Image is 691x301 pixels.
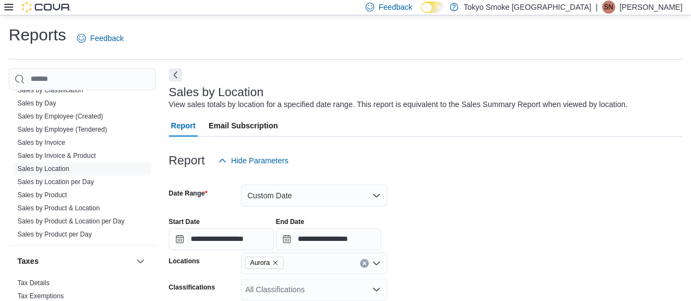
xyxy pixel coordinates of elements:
span: Aurora [245,257,284,269]
button: Remove Aurora from selection in this group [272,259,279,266]
span: Sales by Invoice [17,138,65,147]
h3: Sales by Location [169,86,264,99]
span: Sales by Location [17,164,69,173]
div: View sales totals by location for a specified date range. This report is equivalent to the Sales ... [169,99,628,110]
a: Sales by Day [17,99,56,107]
span: Sales by Employee (Tendered) [17,125,107,134]
a: Sales by Invoice [17,139,65,146]
span: Sales by Product per Day [17,230,92,239]
a: Sales by Invoice & Product [17,152,96,160]
p: Tokyo Smoke [GEOGRAPHIC_DATA] [464,1,592,14]
button: Custom Date [241,185,387,206]
p: | [595,1,598,14]
span: Feedback [379,2,412,13]
a: Sales by Product & Location [17,204,100,212]
a: Tax Exemptions [17,292,64,300]
button: Taxes [17,256,132,267]
a: Sales by Employee (Tendered) [17,126,107,133]
span: Sales by Employee (Created) [17,112,103,121]
span: Email Subscription [209,115,278,137]
a: Sales by Product & Location per Day [17,217,125,225]
label: Classifications [169,283,215,292]
input: Dark Mode [421,2,444,13]
a: Sales by Location per Day [17,178,94,186]
span: SN [604,1,613,14]
span: Aurora [250,257,270,268]
p: [PERSON_NAME] [619,1,682,14]
input: Press the down key to open a popover containing a calendar. [276,228,381,250]
a: Sales by Product per Day [17,231,92,238]
h1: Reports [9,24,66,46]
span: Sales by Invoice & Product [17,151,96,160]
span: Feedback [90,33,123,44]
a: Sales by Location [17,165,69,173]
h3: Taxes [17,256,39,267]
button: Taxes [134,255,147,268]
button: Next [169,68,182,81]
a: Sales by Classification [17,86,83,94]
span: Tax Details [17,279,50,287]
a: Tax Details [17,279,50,287]
span: Sales by Location per Day [17,178,94,186]
span: Report [171,115,196,137]
span: Sales by Day [17,99,56,108]
input: Press the down key to open a popover containing a calendar. [169,228,274,250]
a: Feedback [73,27,128,49]
button: Hide Parameters [214,150,293,172]
span: Hide Parameters [231,155,288,166]
button: Clear input [360,259,369,268]
a: Sales by Product [17,191,67,199]
a: Sales by Employee (Created) [17,113,103,120]
h3: Report [169,154,205,167]
label: Locations [169,257,200,265]
label: Date Range [169,189,208,198]
div: Sales [9,57,156,245]
label: End Date [276,217,304,226]
div: Stephanie Neblett [602,1,615,14]
img: Cova [22,2,71,13]
button: Open list of options [372,259,381,268]
button: Open list of options [372,285,381,294]
label: Start Date [169,217,200,226]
